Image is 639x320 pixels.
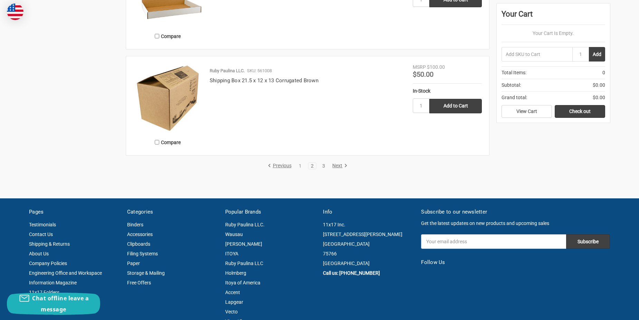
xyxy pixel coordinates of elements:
span: Total Items: [502,69,526,76]
a: Shipping & Returns [29,241,70,247]
a: Itoya of America [225,280,260,285]
a: Clipboards [127,241,150,247]
span: $100.00 [427,64,445,70]
h5: Follow Us [421,258,610,266]
input: Your email address [421,234,566,249]
a: Accessories [127,232,153,237]
address: 11x17 Inc. [STREET_ADDRESS][PERSON_NAME] [GEOGRAPHIC_DATA] 75766 [GEOGRAPHIC_DATA] [323,220,414,268]
a: [PERSON_NAME] [225,241,262,247]
a: Previous [268,163,294,169]
a: Shipping Box 21.5 x 12 x 13 Corrugated Brown [210,77,318,84]
a: Company Policies [29,261,67,266]
img: duty and tax information for United States [7,3,23,20]
span: Grand total: [502,94,527,101]
a: Ruby Paulina LLC. [225,222,265,227]
span: $0.00 [593,82,605,89]
a: Wausau [225,232,243,237]
span: $0.00 [593,94,605,101]
label: Compare [133,30,202,42]
button: Chat offline leave a message [7,293,100,315]
input: Compare [155,140,159,144]
a: Call us: [PHONE_NUMBER] [323,270,380,276]
div: MSRP [413,64,426,71]
a: 1 [296,163,304,168]
p: Ruby Paulina LLC. [210,67,245,74]
input: Subscribe [566,234,610,249]
a: Contact Us [29,232,53,237]
p: Get the latest updates on new products and upcoming sales [421,220,610,227]
a: View Cart [502,105,552,118]
p: SKU: 561008 [247,67,272,74]
a: Lapgear [225,299,243,305]
h5: Subscribe to our newsletter [421,208,610,216]
a: Holmberg [225,270,246,276]
div: Your Cart [502,8,605,25]
input: Compare [155,34,159,38]
input: Add to Cart [429,99,482,113]
h5: Categories [127,208,218,216]
a: Free Offers [127,280,151,285]
span: $50.00 [413,70,433,78]
img: Shipping Box 21.5 x 12 x 13 Corrugated Brown [133,64,202,133]
a: 11x17 Folders [29,290,59,295]
a: 2 [308,163,316,168]
a: Paper [127,261,140,266]
p: Your Cart Is Empty. [502,30,605,37]
a: Accent [225,290,240,295]
label: Compare [133,137,202,148]
h5: Info [323,208,414,216]
a: 3 [320,163,327,168]
a: Ruby Paulina LLC [225,261,263,266]
a: Testimonials [29,222,56,227]
a: Check out [555,105,605,118]
span: Chat offline leave a message [32,294,89,313]
span: Subtotal: [502,82,521,89]
a: Next [330,163,347,169]
button: Add [589,47,605,62]
a: Vecto [225,309,238,314]
a: ITOYA [225,251,238,256]
a: Binders [127,222,143,227]
span: 0 [602,69,605,76]
input: Add SKU to Cart [502,47,572,62]
a: About Us [29,251,49,256]
h5: Popular Brands [225,208,316,216]
div: In-Stock [413,87,482,95]
a: Storage & Mailing [127,270,165,276]
h5: Pages [29,208,120,216]
a: Engineering Office and Workspace Information Magazine [29,270,102,285]
a: Filing Systems [127,251,158,256]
